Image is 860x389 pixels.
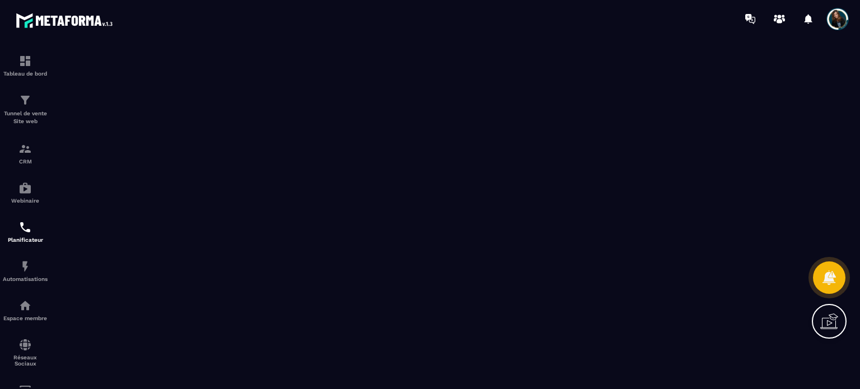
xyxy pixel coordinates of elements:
[3,85,48,134] a: formationformationTunnel de vente Site web
[3,354,48,367] p: Réseaux Sociaux
[3,330,48,375] a: social-networksocial-networkRéseaux Sociaux
[3,110,48,125] p: Tunnel de vente Site web
[3,46,48,85] a: formationformationTableau de bord
[16,10,116,31] img: logo
[3,251,48,290] a: automationsautomationsAutomatisations
[18,181,32,195] img: automations
[3,134,48,173] a: formationformationCRM
[18,338,32,351] img: social-network
[3,173,48,212] a: automationsautomationsWebinaire
[3,290,48,330] a: automationsautomationsEspace membre
[3,276,48,282] p: Automatisations
[18,142,32,156] img: formation
[3,212,48,251] a: schedulerschedulerPlanificateur
[18,299,32,312] img: automations
[18,260,32,273] img: automations
[3,158,48,165] p: CRM
[3,71,48,77] p: Tableau de bord
[18,221,32,234] img: scheduler
[18,54,32,68] img: formation
[3,198,48,204] p: Webinaire
[3,315,48,321] p: Espace membre
[3,237,48,243] p: Planificateur
[18,93,32,107] img: formation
